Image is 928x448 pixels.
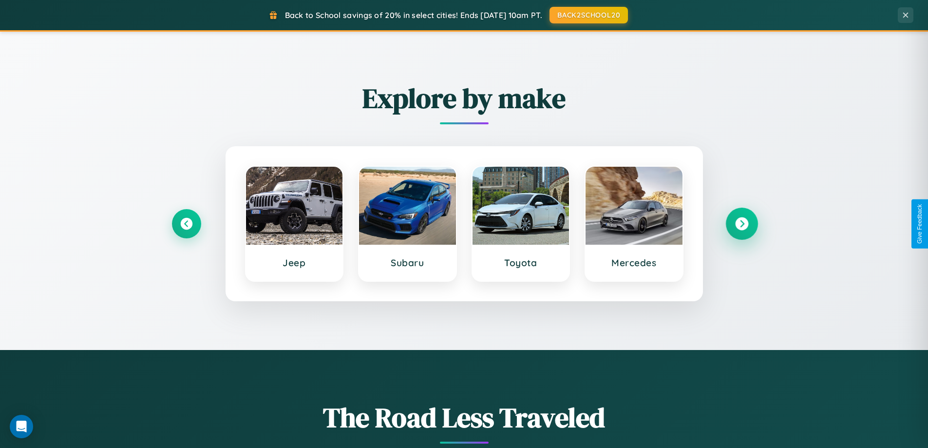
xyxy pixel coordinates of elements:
[172,399,757,436] h1: The Road Less Traveled
[10,415,33,438] div: Open Intercom Messenger
[172,79,757,117] h2: Explore by make
[916,204,923,244] div: Give Feedback
[482,257,560,269] h3: Toyota
[549,7,628,23] button: BACK2SCHOOL20
[256,257,333,269] h3: Jeep
[595,257,673,269] h3: Mercedes
[369,257,446,269] h3: Subaru
[285,10,542,20] span: Back to School savings of 20% in select cities! Ends [DATE] 10am PT.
